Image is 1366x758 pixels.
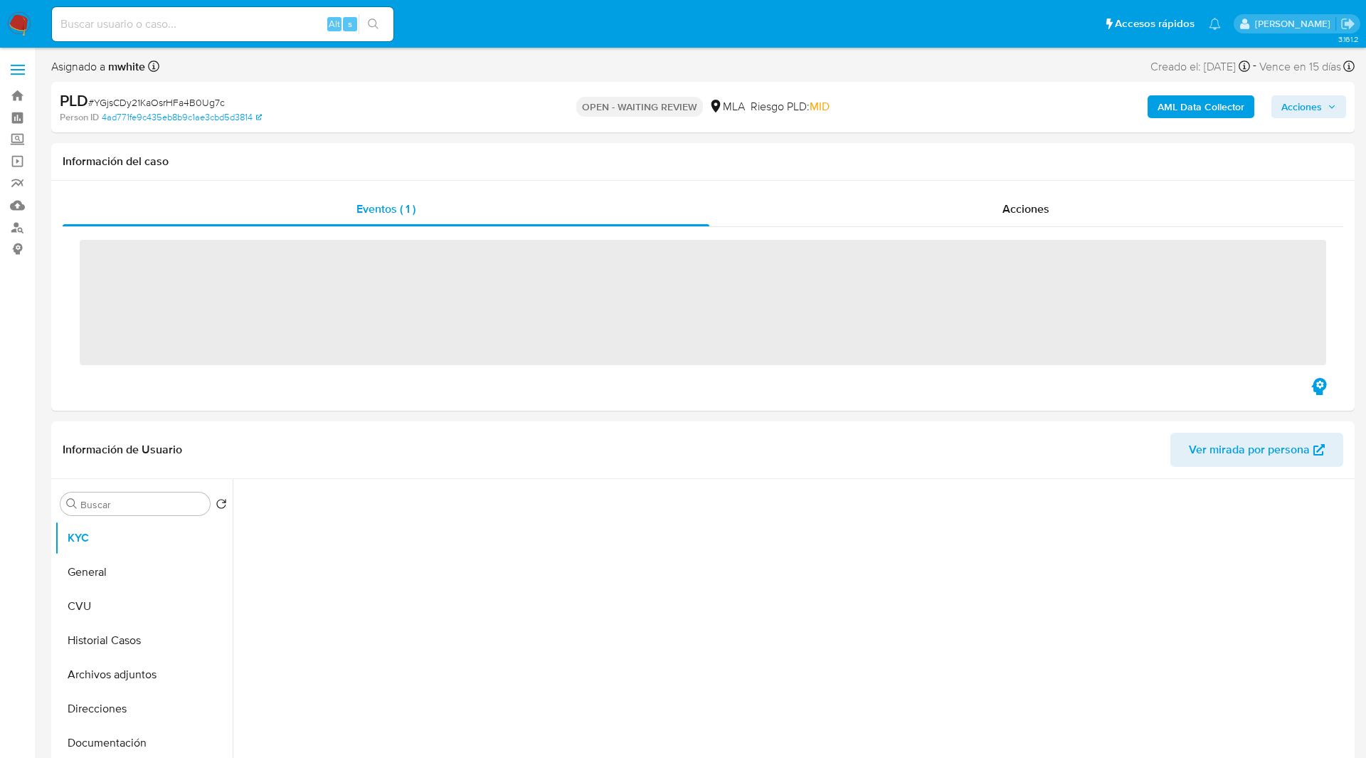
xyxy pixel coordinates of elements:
[55,692,233,726] button: Direcciones
[88,95,225,110] span: # YGjsCDy21KaOsrHFa4B0Ug7c
[751,99,830,115] span: Riesgo PLD:
[80,498,204,511] input: Buscar
[55,589,233,623] button: CVU
[709,99,745,115] div: MLA
[1189,433,1310,467] span: Ver mirada por persona
[55,555,233,589] button: General
[1002,201,1049,217] span: Acciones
[1209,18,1221,30] a: Notificaciones
[60,111,99,124] b: Person ID
[356,201,415,217] span: Eventos ( 1 )
[359,14,388,34] button: search-icon
[1340,16,1355,31] a: Salir
[1281,95,1322,118] span: Acciones
[52,15,393,33] input: Buscar usuario o caso...
[1255,17,1335,31] p: matiasagustin.white@mercadolibre.com
[55,521,233,555] button: KYC
[348,17,352,31] span: s
[55,623,233,658] button: Historial Casos
[1115,16,1195,31] span: Accesos rápidos
[55,658,233,692] button: Archivos adjuntos
[80,240,1326,365] span: ‌
[1158,95,1244,118] b: AML Data Collector
[51,59,145,75] span: Asignado a
[1259,59,1341,75] span: Vence en 15 días
[1253,57,1256,76] span: -
[810,98,830,115] span: MID
[1170,433,1343,467] button: Ver mirada por persona
[105,58,145,75] b: mwhite
[576,97,703,117] p: OPEN - WAITING REVIEW
[63,154,1343,169] h1: Información del caso
[60,89,88,112] b: PLD
[102,111,262,124] a: 4ad771fe9c435eb8b9c1ae3cbd5d3814
[1150,57,1250,76] div: Creado el: [DATE]
[329,17,340,31] span: Alt
[63,443,182,457] h1: Información de Usuario
[216,498,227,514] button: Volver al orden por defecto
[1271,95,1346,118] button: Acciones
[66,498,78,510] button: Buscar
[1148,95,1254,118] button: AML Data Collector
